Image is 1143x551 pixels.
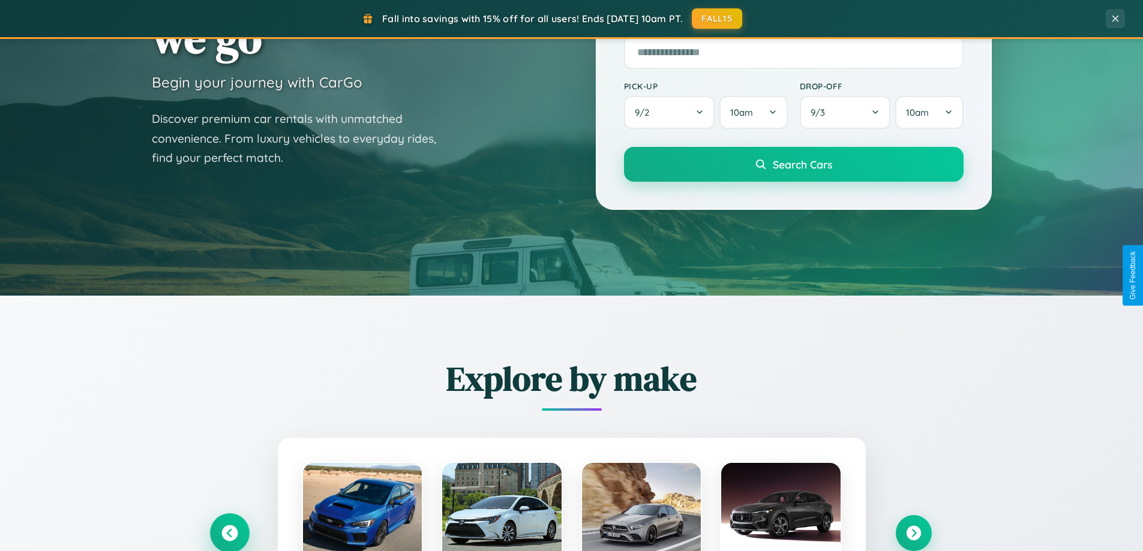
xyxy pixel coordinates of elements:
[719,96,787,129] button: 10am
[1129,251,1137,300] div: Give Feedback
[624,81,788,91] label: Pick-up
[692,8,742,29] button: FALL15
[800,96,891,129] button: 9/3
[895,96,963,129] button: 10am
[730,107,753,118] span: 10am
[624,147,964,182] button: Search Cars
[800,81,964,91] label: Drop-off
[152,109,452,168] p: Discover premium car rentals with unmatched convenience. From luxury vehicles to everyday rides, ...
[811,107,831,118] span: 9 / 3
[906,107,929,118] span: 10am
[624,96,715,129] button: 9/2
[382,13,683,25] span: Fall into savings with 15% off for all users! Ends [DATE] 10am PT.
[773,158,832,171] span: Search Cars
[152,73,362,91] h3: Begin your journey with CarGo
[212,356,932,402] h2: Explore by make
[635,107,655,118] span: 9 / 2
